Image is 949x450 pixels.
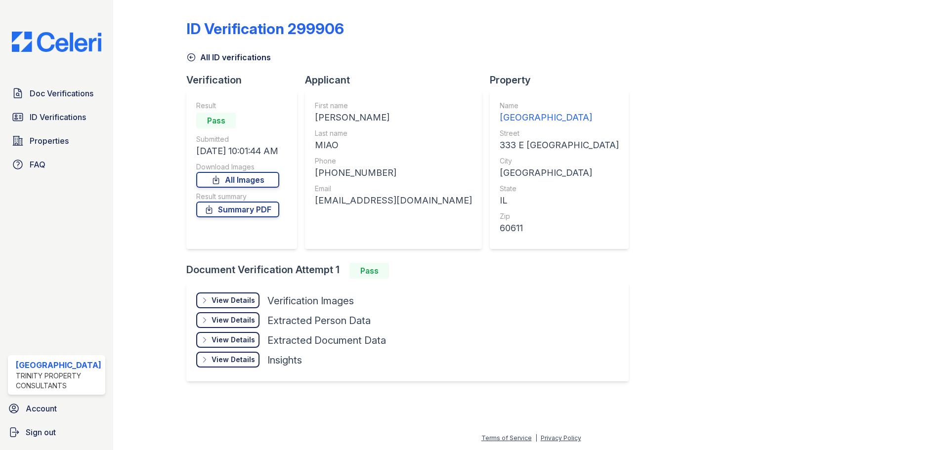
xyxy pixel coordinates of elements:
div: Insights [267,353,302,367]
div: [GEOGRAPHIC_DATA] [500,111,619,124]
div: ID Verification 299906 [186,20,344,38]
div: Applicant [305,73,490,87]
div: Extracted Person Data [267,314,371,327]
div: Zip [500,211,619,221]
div: Submitted [196,134,279,144]
div: MIAO [315,138,472,152]
div: IL [500,194,619,207]
div: City [500,156,619,166]
div: 60611 [500,221,619,235]
div: [GEOGRAPHIC_DATA] [16,359,101,371]
div: State [500,184,619,194]
a: All Images [196,172,279,188]
div: [DATE] 10:01:44 AM [196,144,279,158]
div: [PHONE_NUMBER] [315,166,472,180]
div: Document Verification Attempt 1 [186,263,637,279]
div: Result summary [196,192,279,202]
a: Summary PDF [196,202,279,217]
a: Properties [8,131,105,151]
div: [GEOGRAPHIC_DATA] [500,166,619,180]
div: First name [315,101,472,111]
div: Name [500,101,619,111]
div: Pass [349,263,389,279]
div: Download Images [196,162,279,172]
div: 333 E [GEOGRAPHIC_DATA] [500,138,619,152]
a: ID Verifications [8,107,105,127]
div: [EMAIL_ADDRESS][DOMAIN_NAME] [315,194,472,207]
div: Last name [315,128,472,138]
div: Extracted Document Data [267,333,386,347]
iframe: chat widget [907,410,939,440]
div: [PERSON_NAME] [315,111,472,124]
a: Account [4,399,109,418]
span: Properties [30,135,69,147]
div: View Details [212,295,255,305]
div: Property [490,73,637,87]
a: Doc Verifications [8,83,105,103]
img: CE_Logo_Blue-a8612792a0a2168367f1c8372b55b34899dd931a85d93a1a3d3e32e68fde9ad4.png [4,32,109,52]
div: Result [196,101,279,111]
a: Privacy Policy [541,434,581,442]
a: Terms of Service [481,434,532,442]
a: Sign out [4,422,109,442]
span: ID Verifications [30,111,86,123]
a: FAQ [8,155,105,174]
span: Sign out [26,426,56,438]
div: Phone [315,156,472,166]
div: Trinity Property Consultants [16,371,101,391]
div: Verification Images [267,294,354,308]
div: | [535,434,537,442]
span: Account [26,403,57,414]
a: All ID verifications [186,51,271,63]
span: Doc Verifications [30,87,93,99]
div: View Details [212,335,255,345]
div: View Details [212,315,255,325]
div: Pass [196,113,236,128]
div: Street [500,128,619,138]
div: Verification [186,73,305,87]
div: View Details [212,355,255,365]
a: Name [GEOGRAPHIC_DATA] [500,101,619,124]
span: FAQ [30,159,45,170]
div: Email [315,184,472,194]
